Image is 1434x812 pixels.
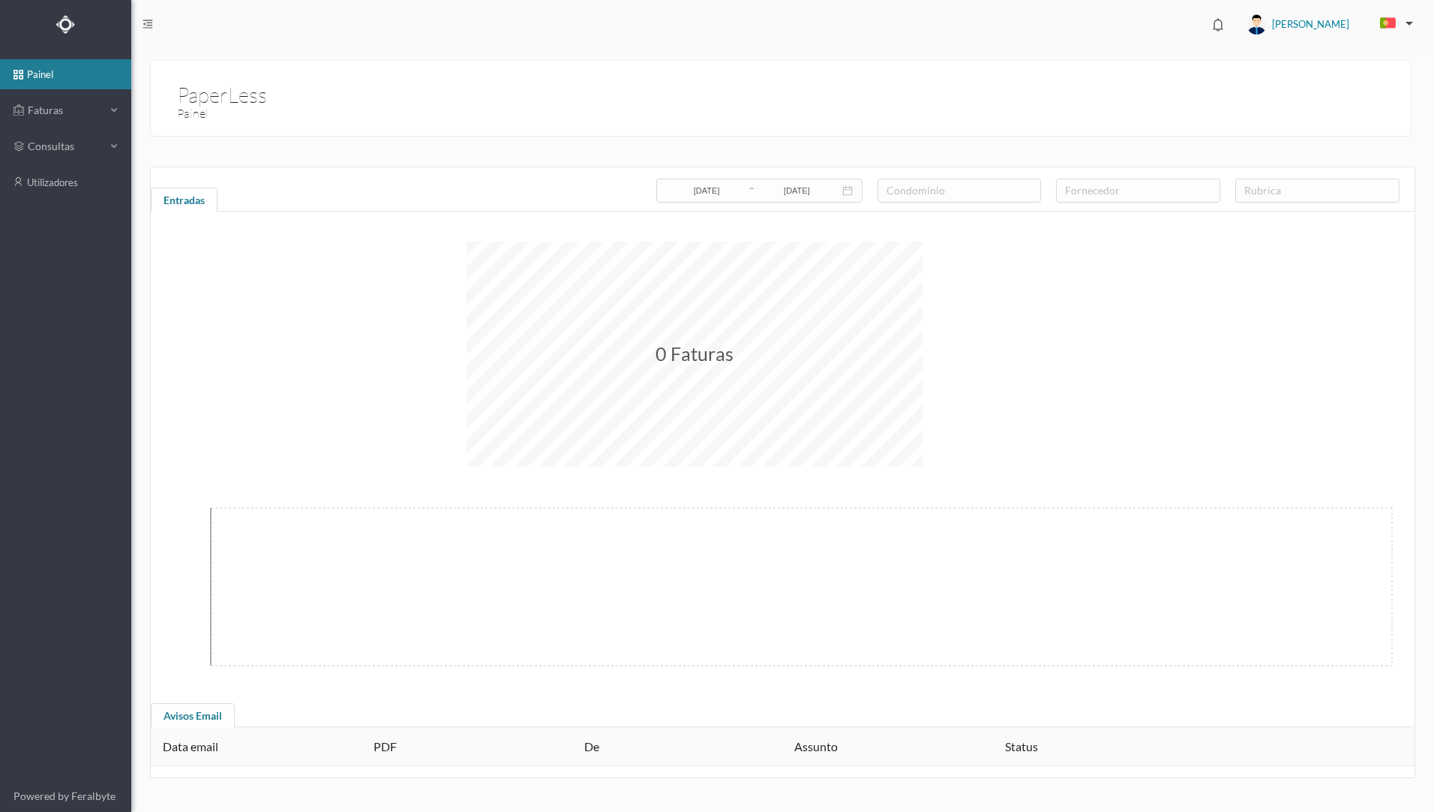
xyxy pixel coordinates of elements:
i: icon: calendar [842,185,853,196]
span: Data email [163,739,218,753]
div: condomínio [886,183,1026,198]
div: Avisos Email [151,703,235,733]
h3: Painel [177,104,788,123]
span: Status [1005,739,1038,753]
div: fornecedor [1065,183,1204,198]
div: Entradas [151,188,217,218]
i: icon: menu-fold [142,19,153,29]
button: PT [1368,12,1419,36]
input: Data final [755,182,838,199]
span: consultas [28,139,103,154]
img: Logo [56,15,75,34]
div: rubrica [1244,183,1384,198]
img: user_titan3.af2715ee.jpg [1246,14,1267,35]
span: 0 Faturas [655,342,733,365]
span: Faturas [24,103,106,118]
i: icon: bell [1208,15,1228,35]
input: Data inicial [665,182,748,199]
span: De [584,739,599,753]
h1: PaperLess [177,79,267,85]
span: PDF [373,739,397,753]
span: Assunto [794,739,838,753]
